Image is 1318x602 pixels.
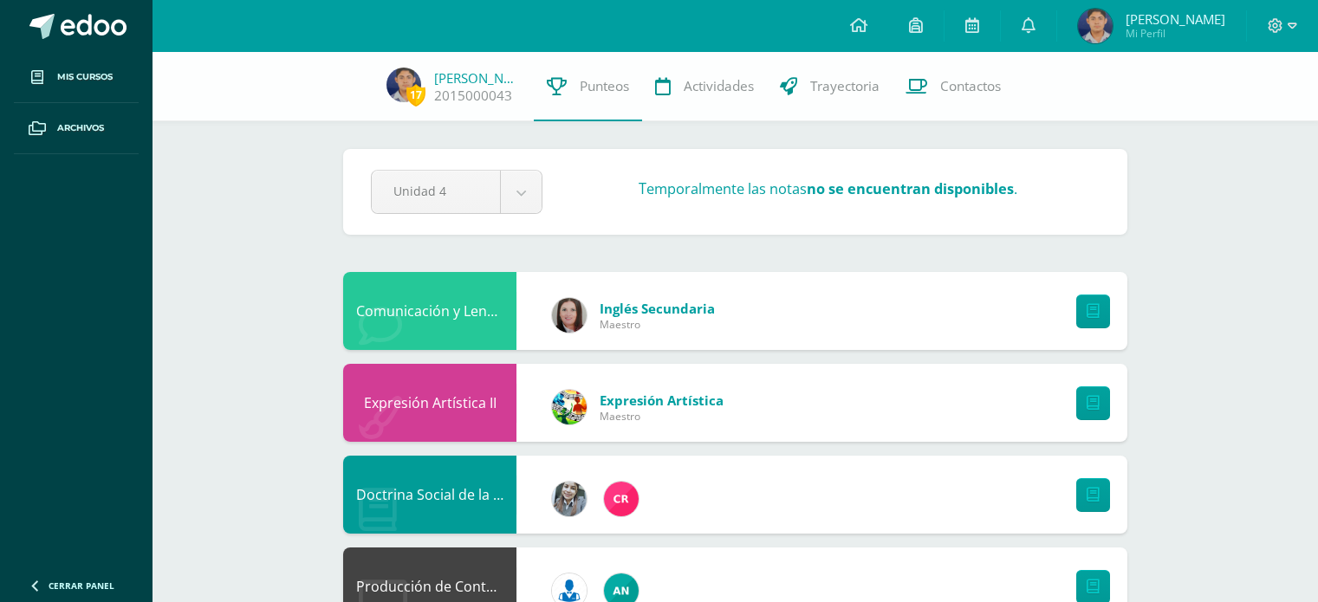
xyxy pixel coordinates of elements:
span: Mi Perfil [1126,26,1225,41]
a: Unidad 4 [372,171,542,213]
span: Maestro [600,409,724,424]
a: Contactos [893,52,1014,121]
span: Maestro [600,317,715,332]
a: Actividades [642,52,767,121]
img: 8af0450cf43d44e38c4a1497329761f3.png [552,298,587,333]
span: Archivos [57,121,104,135]
div: Doctrina Social de la Iglesia [343,456,516,534]
div: Comunicación y Lenguaje L3 Inglés [343,272,516,350]
strong: no se encuentran disponibles [807,179,1014,198]
span: Trayectoria [810,77,880,95]
h3: Temporalmente las notas . [639,179,1017,198]
span: Contactos [940,77,1001,95]
img: 866c3f3dc5f3efb798120d7ad13644d9.png [604,482,639,516]
a: [PERSON_NAME] [434,69,521,87]
img: cba4c69ace659ae4cf02a5761d9a2473.png [552,482,587,516]
span: 17 [406,84,425,106]
span: Mis cursos [57,70,113,84]
a: Punteos [534,52,642,121]
span: Punteos [580,77,629,95]
img: 159e24a6ecedfdf8f489544946a573f0.png [552,390,587,424]
span: Unidad 4 [393,171,478,211]
span: Actividades [684,77,754,95]
span: Cerrar panel [49,579,114,592]
img: 04ad1a66cd7e658e3e15769894bcf075.png [386,68,421,102]
a: Trayectoria [767,52,893,121]
a: 2015000043 [434,87,512,105]
a: Archivos [14,103,139,154]
img: 04ad1a66cd7e658e3e15769894bcf075.png [1078,9,1113,43]
div: Expresión Artística II [343,364,516,442]
a: Mis cursos [14,52,139,103]
span: Expresión Artística [600,392,724,409]
span: Inglés Secundaria [600,300,715,317]
span: [PERSON_NAME] [1126,10,1225,28]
